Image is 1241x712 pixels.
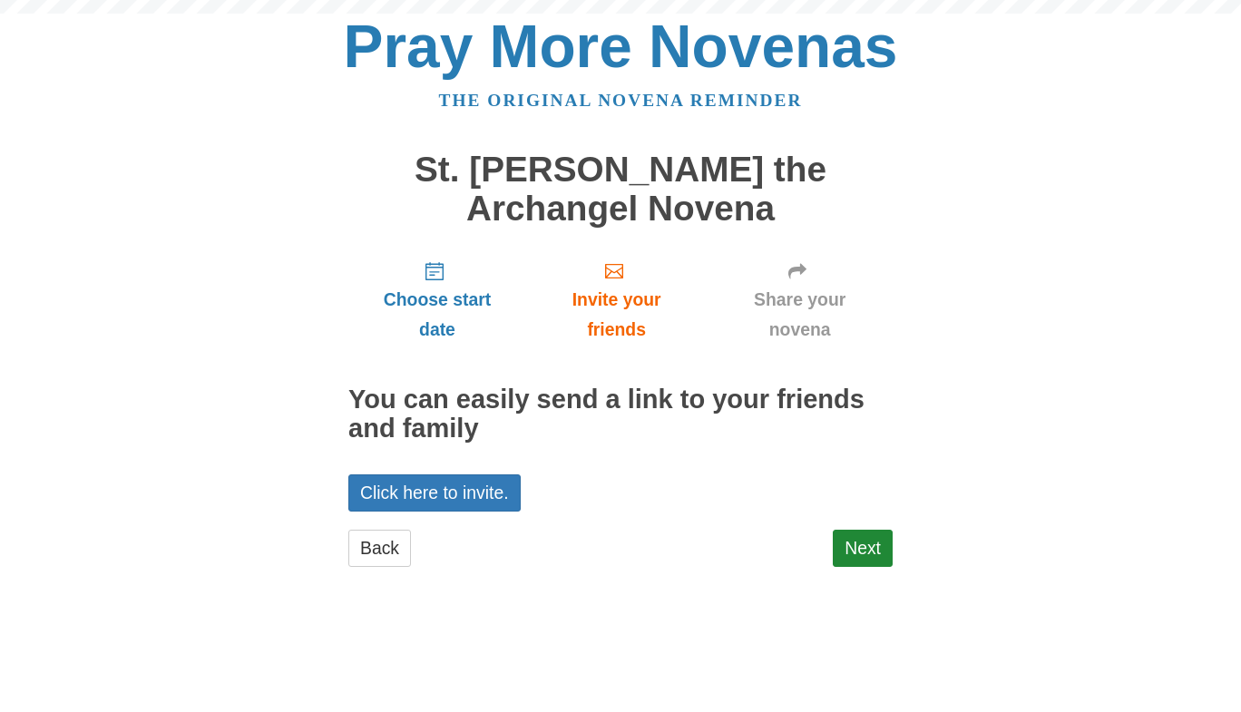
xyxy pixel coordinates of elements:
a: Click here to invite. [348,474,521,512]
h1: St. [PERSON_NAME] the Archangel Novena [348,151,893,228]
a: Pray More Novenas [344,13,898,80]
a: Share your novena [707,246,893,354]
a: Invite your friends [526,246,707,354]
span: Invite your friends [544,285,689,345]
span: Share your novena [725,285,875,345]
a: The original novena reminder [439,91,803,110]
a: Next [833,530,893,567]
a: Back [348,530,411,567]
h2: You can easily send a link to your friends and family [348,385,893,444]
span: Choose start date [366,285,508,345]
a: Choose start date [348,246,526,354]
